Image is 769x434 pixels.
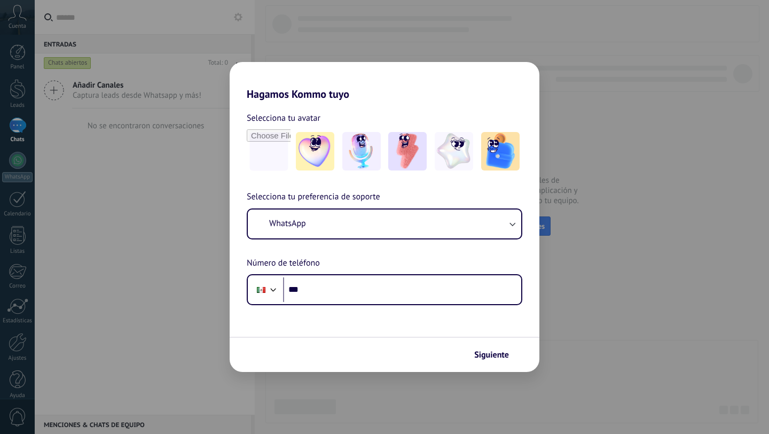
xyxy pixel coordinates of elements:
img: -1.jpeg [296,132,334,170]
span: WhatsApp [269,218,306,229]
img: -3.jpeg [388,132,427,170]
img: -5.jpeg [481,132,520,170]
img: -2.jpeg [342,132,381,170]
button: Siguiente [469,346,523,364]
span: Selecciona tu preferencia de soporte [247,190,380,204]
span: Siguiente [474,351,509,359]
span: Selecciona tu avatar [247,111,320,125]
div: Mexico: + 52 [251,278,271,301]
img: -4.jpeg [435,132,473,170]
span: Número de teléfono [247,257,320,270]
h2: Hagamos Kommo tuyo [230,62,539,100]
button: WhatsApp [248,210,521,238]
